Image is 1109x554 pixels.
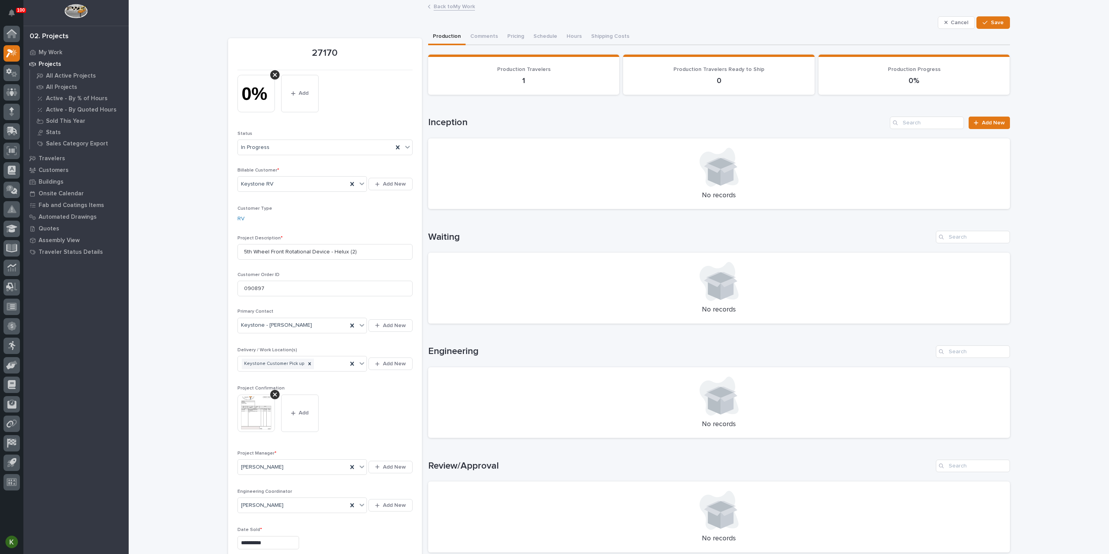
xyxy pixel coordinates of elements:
[39,155,65,162] p: Travelers
[938,16,975,29] button: Cancel
[23,199,129,211] a: Fab and Coatings Items
[828,76,1001,85] p: 0%
[23,152,129,164] a: Travelers
[383,464,406,471] span: Add New
[46,84,77,91] p: All Projects
[30,32,69,41] div: 02. Projects
[241,463,283,471] span: [PERSON_NAME]
[30,104,129,115] a: Active - By Quoted Hours
[368,358,412,370] button: Add New
[39,214,97,221] p: Automated Drawings
[982,120,1005,126] span: Add New
[39,190,84,197] p: Onsite Calendar
[30,115,129,126] a: Sold This Year
[368,178,412,190] button: Add New
[39,202,104,209] p: Fab and Coatings Items
[890,117,964,129] input: Search
[46,106,117,113] p: Active - By Quoted Hours
[428,117,887,128] h1: Inception
[237,273,280,277] span: Customer Order ID
[64,4,87,18] img: Workspace Logo
[39,61,61,68] p: Projects
[969,117,1010,129] a: Add New
[434,2,475,11] a: Back toMy Work
[237,215,244,223] a: RV
[438,76,610,85] p: 1
[281,75,319,112] button: Add
[23,211,129,223] a: Automated Drawings
[383,181,406,188] span: Add New
[46,118,85,125] p: Sold This Year
[39,237,80,244] p: Assembly View
[39,49,62,56] p: My Work
[237,48,413,59] p: 27170
[237,489,292,494] span: Engineering Coordinator
[23,246,129,258] a: Traveler Status Details
[428,29,466,45] button: Production
[30,138,129,149] a: Sales Category Export
[383,502,406,509] span: Add New
[46,95,108,102] p: Active - By % of Hours
[23,164,129,176] a: Customers
[673,67,764,72] span: Production Travelers Ready to Ship
[383,322,406,329] span: Add New
[438,535,1001,543] p: No records
[30,127,129,138] a: Stats
[503,29,529,45] button: Pricing
[299,409,308,416] span: Add
[428,460,933,472] h1: Review/Approval
[30,81,129,92] a: All Projects
[466,29,503,45] button: Comments
[237,168,279,173] span: Billable Customer
[237,131,252,136] span: Status
[586,29,634,45] button: Shipping Costs
[936,345,1010,358] input: Search
[4,534,20,550] button: users-avatar
[23,58,129,70] a: Projects
[23,188,129,199] a: Onsite Calendar
[632,76,805,85] p: 0
[368,461,412,473] button: Add New
[17,7,25,13] p: 100
[936,460,1010,472] input: Search
[936,231,1010,243] input: Search
[30,93,129,104] a: Active - By % of Hours
[237,348,297,352] span: Delivery / Work Location(s)
[497,67,551,72] span: Production Travelers
[46,73,96,80] p: All Active Projects
[281,395,319,432] button: Add
[46,129,61,136] p: Stats
[529,29,562,45] button: Schedule
[368,499,412,512] button: Add New
[438,191,1001,200] p: No records
[39,179,64,186] p: Buildings
[237,236,283,241] span: Project Description
[23,46,129,58] a: My Work
[991,19,1004,26] span: Save
[241,501,283,510] span: [PERSON_NAME]
[428,232,933,243] h1: Waiting
[888,67,941,72] span: Production Progress
[237,309,273,314] span: Primary Contact
[39,167,69,174] p: Customers
[951,19,968,26] span: Cancel
[39,225,59,232] p: Quotes
[237,206,272,211] span: Customer Type
[30,70,129,81] a: All Active Projects
[241,180,273,188] span: Keystone RV
[438,420,1001,429] p: No records
[23,176,129,188] a: Buildings
[241,143,269,152] span: In Progress
[39,249,103,256] p: Traveler Status Details
[562,29,586,45] button: Hours
[23,223,129,234] a: Quotes
[438,306,1001,314] p: No records
[237,451,276,456] span: Project Manager
[242,359,305,369] div: Keystone Customer Pick up
[46,140,108,147] p: Sales Category Export
[4,5,20,21] button: Notifications
[23,234,129,246] a: Assembly View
